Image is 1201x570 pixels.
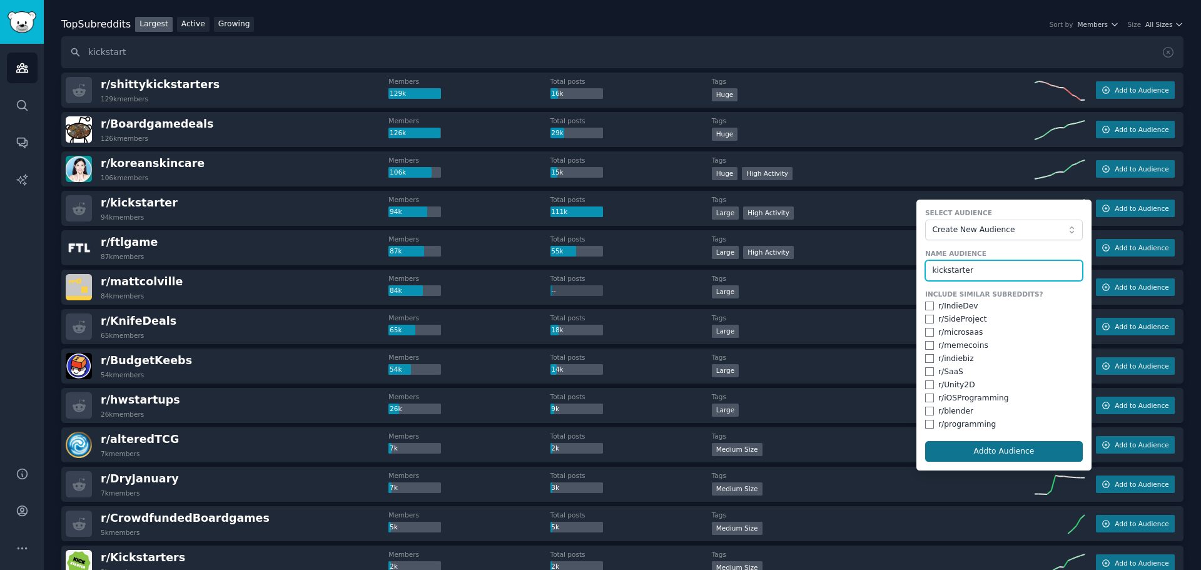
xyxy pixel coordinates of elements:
button: Add to Audience [1096,121,1175,138]
div: 7k members [101,449,140,458]
dt: Members [388,392,550,401]
span: r/ BudgetKeebs [101,354,192,367]
span: Add to Audience [1115,86,1168,94]
dt: Total posts [550,392,712,401]
div: 87k [388,246,441,257]
div: 94k members [101,213,144,221]
div: r/ memecoins [938,340,988,352]
button: Add to Audience [1096,357,1175,375]
div: r/ IndieDev [938,301,978,312]
span: r/ hwstartups [101,394,180,406]
dt: Total posts [550,353,712,362]
dt: Tags [712,313,1035,322]
div: 129k [388,88,441,99]
span: Members [1077,20,1108,29]
dt: Tags [712,77,1035,86]
span: Add to Audience [1115,519,1168,528]
dt: Members [388,511,550,519]
button: Add to Audience [1096,436,1175,454]
span: r/ mattcolville [101,275,183,288]
div: 15k [550,167,603,178]
img: Boardgamedeals [66,116,92,143]
div: 5k members [101,528,140,537]
dt: Members [388,432,550,440]
label: Name Audience [925,249,1083,258]
div: 18k [550,325,603,336]
span: Add to Audience [1115,559,1168,567]
dt: Total posts [550,116,712,125]
div: r/ Unity2D [938,380,975,391]
button: Add to Audience [1096,160,1175,178]
dt: Members [388,274,550,283]
div: 84k [388,285,441,297]
div: 54k members [101,370,144,379]
dt: Members [388,550,550,559]
span: r/ shittykickstarters [101,78,220,91]
span: r/ CrowdfundedBoardgames [101,512,270,524]
img: mattcolville [66,274,92,300]
button: Add to Audience [1096,397,1175,414]
span: r/ ftlgame [101,236,158,248]
div: r/ SideProject [938,314,987,325]
div: Top Subreddits [61,17,131,33]
img: ftlgame [66,235,92,261]
dt: Members [388,116,550,125]
dt: Members [388,195,550,204]
div: 54k [388,364,441,375]
div: 14k [550,364,603,375]
div: 84k members [101,292,144,300]
dt: Tags [712,392,1035,401]
dt: Tags [712,471,1035,480]
div: 9k [550,404,603,415]
div: 106k members [101,173,148,182]
div: Medium Size [712,522,763,535]
button: Add to Audience [1096,81,1175,99]
img: koreanskincare [66,156,92,182]
button: All Sizes [1145,20,1183,29]
div: 106k [388,167,441,178]
input: Search name, description, topic [61,36,1183,68]
img: BudgetKeebs [66,353,92,379]
div: 16k [550,88,603,99]
span: Add to Audience [1115,165,1168,173]
dt: Tags [712,274,1035,283]
div: r/ SaaS [938,367,963,378]
div: High Activity [742,167,793,180]
span: r/ Kickstarters [101,551,185,564]
span: Add to Audience [1115,362,1168,370]
dt: Total posts [550,274,712,283]
span: r/ DryJanuary [101,472,179,485]
div: 3k [550,482,603,494]
span: Add to Audience [1115,480,1168,489]
div: r/ microsaas [938,327,983,338]
span: Create New Audience [932,225,1069,236]
div: Medium Size [712,443,763,456]
span: r/ KnifeDeals [101,315,176,327]
div: High Activity [743,246,794,259]
dt: Total posts [550,156,712,165]
button: Add to Audience [1096,515,1175,532]
div: 126k [388,128,441,139]
button: Add to Audience [1096,200,1175,217]
div: 5k [550,522,603,533]
dt: Tags [712,116,1035,125]
div: Sort by [1050,20,1073,29]
div: 94k [388,206,441,218]
button: Add to Audience [1096,476,1175,493]
span: r/ Boardgamedeals [101,118,213,130]
span: Add to Audience [1115,125,1168,134]
div: r/ iOSProgramming [938,393,1009,404]
div: 2k [550,443,603,454]
dt: Total posts [550,432,712,440]
div: Huge [712,167,738,180]
div: 26k members [101,410,144,419]
label: Select Audience [925,208,1083,217]
dt: Members [388,77,550,86]
a: Growing [214,17,255,33]
div: Large [712,325,739,338]
button: Add to Audience [1096,318,1175,335]
div: 87k members [101,252,144,261]
dt: Tags [712,235,1035,243]
dt: Tags [712,432,1035,440]
span: All Sizes [1145,20,1172,29]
